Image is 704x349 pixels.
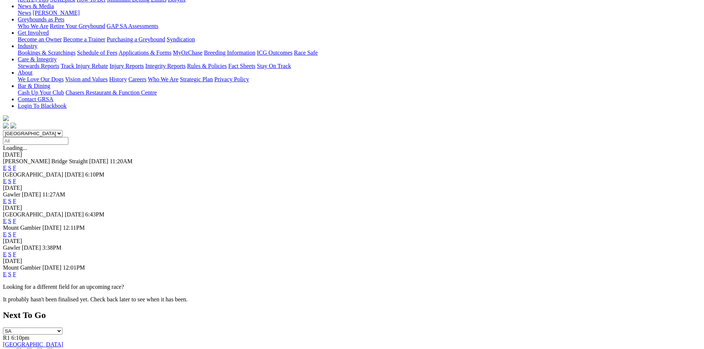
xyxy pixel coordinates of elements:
a: Breeding Information [204,49,255,56]
a: S [8,271,11,277]
span: Gawler [3,244,20,251]
a: F [13,165,16,171]
span: [GEOGRAPHIC_DATA] [3,171,63,178]
a: History [109,76,127,82]
a: Vision and Values [65,76,108,82]
a: Purchasing a Greyhound [107,36,165,42]
a: Bar & Dining [18,83,50,89]
a: F [13,178,16,184]
a: E [3,178,7,184]
a: Syndication [167,36,195,42]
a: S [8,178,11,184]
div: Care & Integrity [18,63,701,69]
a: Become an Owner [18,36,62,42]
a: Care & Integrity [18,56,57,62]
div: Greyhounds as Pets [18,23,701,30]
span: Loading... [3,145,27,151]
a: GAP SA Assessments [107,23,159,29]
input: Select date [3,137,68,145]
a: F [13,231,16,237]
a: E [3,218,7,224]
span: 3:38PM [42,244,62,251]
span: [DATE] [89,158,108,164]
div: [DATE] [3,258,701,264]
a: Who We Are [18,23,48,29]
a: [GEOGRAPHIC_DATA] [3,341,63,348]
a: Fact Sheets [228,63,255,69]
a: Privacy Policy [214,76,249,82]
a: Careers [128,76,146,82]
img: logo-grsa-white.png [3,115,9,121]
a: E [3,271,7,277]
a: Strategic Plan [180,76,213,82]
a: Applications & Forms [119,49,171,56]
a: MyOzChase [173,49,203,56]
div: [DATE] [3,238,701,244]
a: Cash Up Your Club [18,89,64,96]
img: twitter.svg [10,123,16,129]
a: [PERSON_NAME] [33,10,79,16]
span: 11:27AM [42,191,65,198]
a: F [13,271,16,277]
div: Get Involved [18,36,701,43]
a: Track Injury Rebate [61,63,108,69]
span: Mount Gambier [3,225,41,231]
a: We Love Our Dogs [18,76,64,82]
span: Gawler [3,191,20,198]
a: E [3,165,7,171]
a: News & Media [18,3,54,9]
a: Get Involved [18,30,49,36]
span: [DATE] [42,225,62,231]
span: [DATE] [65,171,84,178]
a: Stay On Track [257,63,291,69]
a: Rules & Policies [187,63,227,69]
partial: It probably hasn't been finalised yet. Check back later to see when it has been. [3,296,188,302]
a: Who We Are [148,76,178,82]
a: F [13,198,16,204]
span: 6:10pm [11,335,30,341]
a: Schedule of Fees [77,49,117,56]
a: Integrity Reports [145,63,186,69]
a: Industry [18,43,37,49]
span: Mount Gambier [3,264,41,271]
a: Become a Trainer [63,36,105,42]
span: [DATE] [22,191,41,198]
span: [DATE] [22,244,41,251]
span: [GEOGRAPHIC_DATA] [3,211,63,218]
a: Login To Blackbook [18,103,67,109]
a: S [8,218,11,224]
a: F [13,251,16,257]
a: About [18,69,33,76]
a: Chasers Restaurant & Function Centre [65,89,157,96]
div: About [18,76,701,83]
a: Injury Reports [109,63,144,69]
a: S [8,165,11,171]
span: 6:43PM [85,211,105,218]
a: ICG Outcomes [257,49,292,56]
a: S [8,231,11,237]
a: Retire Your Greyhound [50,23,105,29]
a: Bookings & Scratchings [18,49,75,56]
span: [PERSON_NAME] Bridge Straight [3,158,88,164]
a: Contact GRSA [18,96,53,102]
a: E [3,198,7,204]
h2: Next To Go [3,310,701,320]
div: Industry [18,49,701,56]
span: [DATE] [65,211,84,218]
span: 12:11PM [63,225,85,231]
img: facebook.svg [3,123,9,129]
span: 12:01PM [63,264,85,271]
div: Bar & Dining [18,89,701,96]
div: [DATE] [3,185,701,191]
a: Stewards Reports [18,63,59,69]
a: Greyhounds as Pets [18,16,64,23]
p: Looking for a different field for an upcoming race? [3,284,701,290]
a: Race Safe [294,49,317,56]
a: S [8,198,11,204]
span: 6:10PM [85,171,105,178]
a: E [3,251,7,257]
span: R1 [3,335,10,341]
a: F [13,218,16,224]
span: [DATE] [42,264,62,271]
a: News [18,10,31,16]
